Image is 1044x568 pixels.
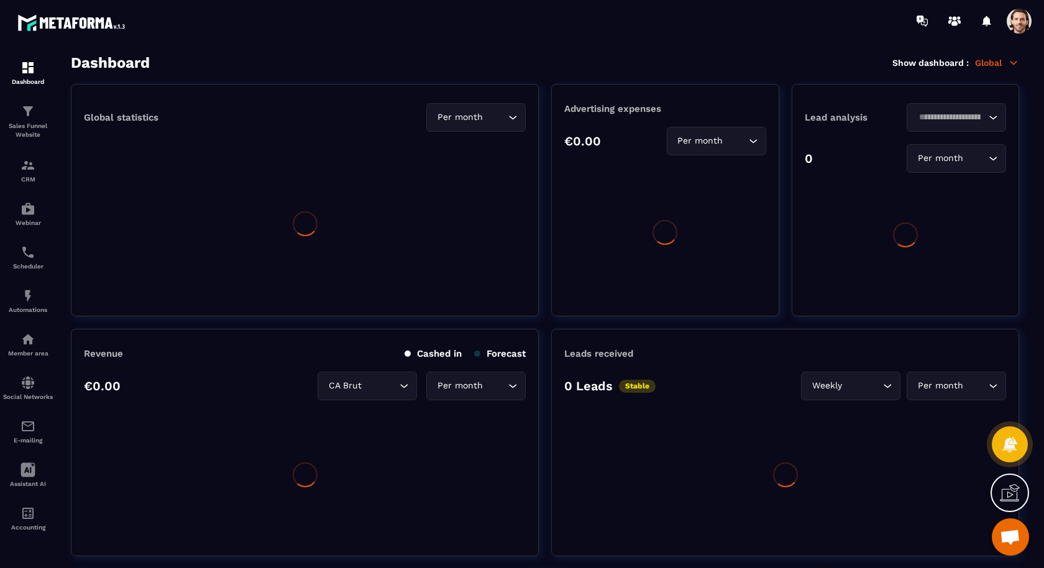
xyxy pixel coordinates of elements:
input: Search for option [915,111,986,124]
div: Ouvrir le chat [992,518,1029,556]
p: Member area [3,350,53,357]
div: Search for option [907,144,1006,173]
p: 0 [805,151,813,166]
p: E-mailing [3,437,53,444]
img: accountant [21,506,35,521]
p: Cashed in [405,348,462,359]
p: Sales Funnel Website [3,122,53,139]
span: Per month [434,111,485,124]
a: schedulerschedulerScheduler [3,236,53,279]
input: Search for option [364,379,396,393]
span: Per month [915,379,966,393]
input: Search for option [966,152,986,165]
input: Search for option [485,379,505,393]
p: Webinar [3,219,53,226]
div: Search for option [907,372,1006,400]
p: €0.00 [564,134,601,149]
p: Social Networks [3,393,53,400]
input: Search for option [845,379,880,393]
span: CA Brut [326,379,364,393]
div: Search for option [318,372,417,400]
img: logo [17,11,129,34]
a: formationformationCRM [3,149,53,192]
img: automations [21,288,35,303]
p: Show dashboard : [892,58,969,68]
img: formation [21,158,35,173]
span: Per month [675,134,726,148]
div: Search for option [801,372,900,400]
a: automationsautomationsMember area [3,323,53,366]
a: formationformationSales Funnel Website [3,94,53,149]
p: Assistant AI [3,480,53,487]
p: Automations [3,306,53,313]
img: formation [21,60,35,75]
p: Advertising expenses [564,103,766,114]
a: automationsautomationsAutomations [3,279,53,323]
img: formation [21,104,35,119]
input: Search for option [485,111,505,124]
p: Revenue [84,348,123,359]
img: scheduler [21,245,35,260]
img: email [21,419,35,434]
input: Search for option [966,379,986,393]
img: automations [21,201,35,216]
div: Search for option [426,103,526,132]
p: Global statistics [84,112,158,123]
p: Accounting [3,524,53,531]
p: Lead analysis [805,112,905,123]
p: Dashboard [3,78,53,85]
img: automations [21,332,35,347]
a: accountantaccountantAccounting [3,497,53,540]
div: Search for option [907,103,1006,132]
p: CRM [3,176,53,183]
span: Weekly [809,379,845,393]
p: Global [975,57,1019,68]
a: formationformationDashboard [3,51,53,94]
a: Assistant AI [3,453,53,497]
p: €0.00 [84,378,121,393]
a: emailemailE-mailing [3,410,53,453]
span: Per month [434,379,485,393]
div: Search for option [426,372,526,400]
a: social-networksocial-networkSocial Networks [3,366,53,410]
p: Scheduler [3,263,53,270]
p: 0 Leads [564,378,613,393]
a: automationsautomationsWebinar [3,192,53,236]
img: social-network [21,375,35,390]
p: Forecast [474,348,526,359]
h3: Dashboard [71,54,150,71]
input: Search for option [726,134,746,148]
div: Search for option [667,127,766,155]
p: Leads received [564,348,633,359]
p: Stable [619,380,656,393]
span: Per month [915,152,966,165]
